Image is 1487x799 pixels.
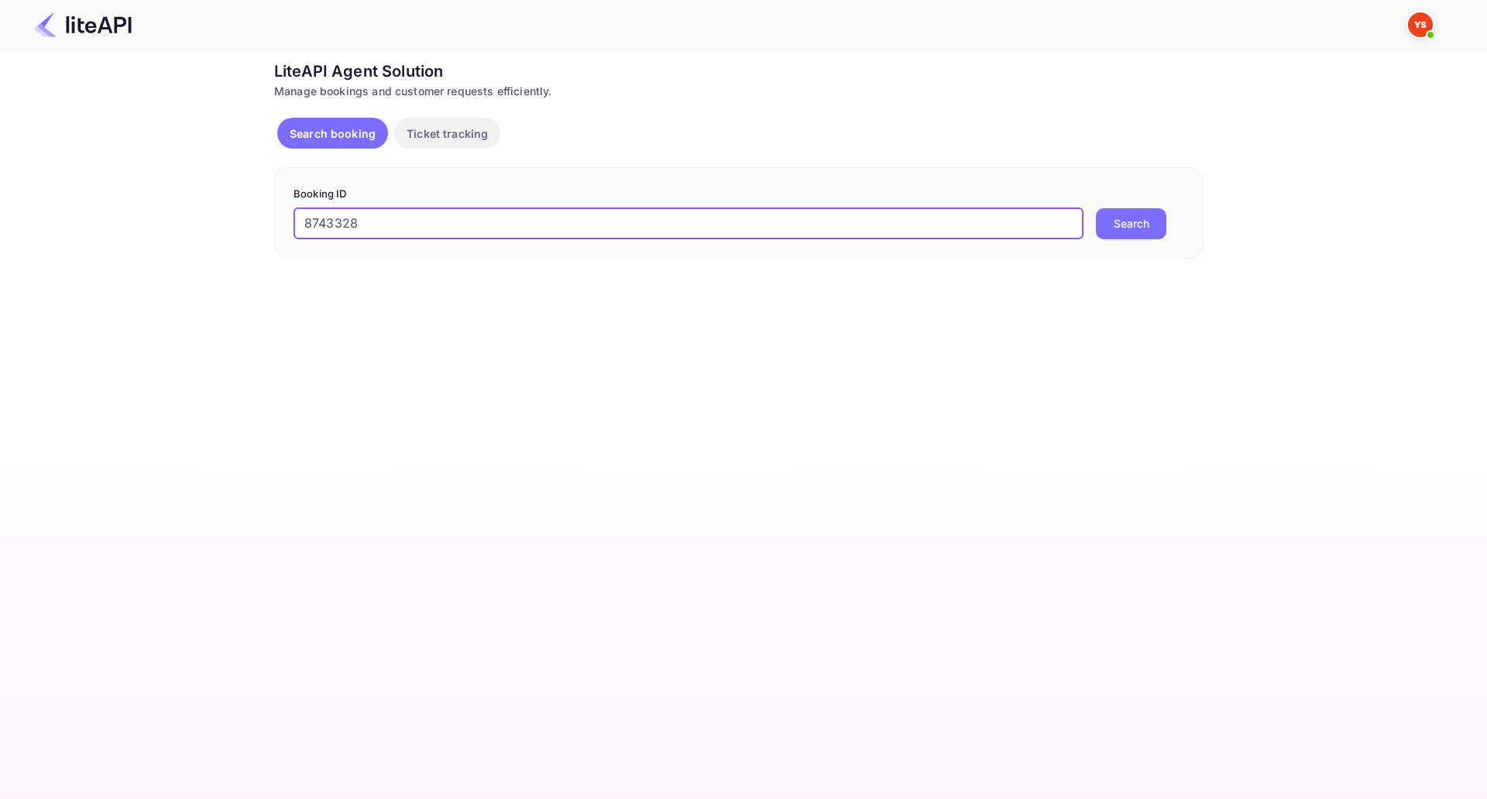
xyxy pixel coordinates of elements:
button: Search [1096,208,1166,239]
p: Booking ID [294,187,1184,202]
p: Search booking [290,125,376,142]
div: LiteAPI Agent Solution [274,60,1204,83]
p: Ticket tracking [407,125,488,142]
input: Enter Booking ID (e.g., 63782194) [294,208,1083,239]
div: Manage bookings and customer requests efficiently. [274,83,1204,99]
img: Yandex Support [1408,12,1433,37]
img: LiteAPI Logo [34,12,132,37]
